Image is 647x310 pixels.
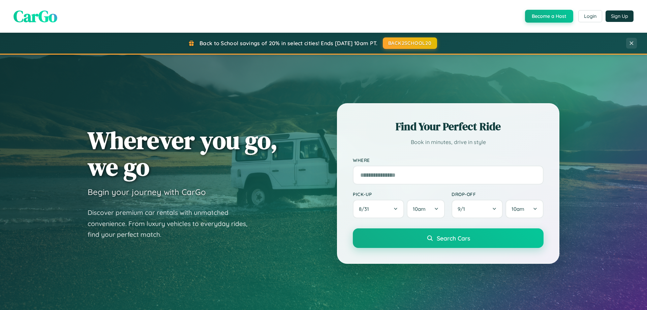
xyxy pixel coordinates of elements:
h1: Wherever you go, we go [88,127,278,180]
label: Drop-off [452,191,544,197]
span: 10am [512,206,524,212]
button: Search Cars [353,228,544,248]
label: Pick-up [353,191,445,197]
label: Where [353,157,544,163]
button: Login [578,10,602,22]
button: Become a Host [525,10,573,23]
span: 10am [413,206,426,212]
p: Book in minutes, drive in style [353,137,544,147]
span: Search Cars [437,234,470,242]
p: Discover premium car rentals with unmatched convenience. From luxury vehicles to everyday rides, ... [88,207,256,240]
button: 8/31 [353,200,404,218]
button: Sign Up [606,10,634,22]
h2: Find Your Perfect Ride [353,119,544,134]
span: Back to School savings of 20% in select cities! Ends [DATE] 10am PT. [199,40,377,47]
h3: Begin your journey with CarGo [88,187,206,197]
button: BACK2SCHOOL20 [383,37,437,49]
button: 10am [505,200,544,218]
span: 8 / 31 [359,206,372,212]
button: 9/1 [452,200,503,218]
span: 9 / 1 [458,206,468,212]
button: 10am [407,200,445,218]
span: CarGo [13,5,57,27]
